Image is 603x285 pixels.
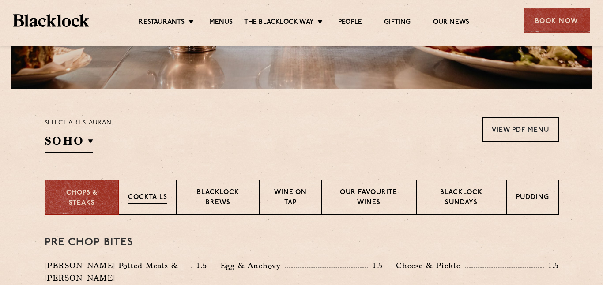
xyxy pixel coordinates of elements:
p: 1.5 [368,260,383,271]
h2: SOHO [45,133,93,153]
a: Gifting [384,18,411,28]
p: 1.5 [192,260,207,271]
p: Chops & Steaks [54,188,109,208]
p: Pudding [516,193,549,204]
p: [PERSON_NAME] Potted Meats & [PERSON_NAME] [45,259,192,284]
a: View PDF Menu [482,117,559,142]
p: Wine on Tap [268,188,312,209]
a: Menus [209,18,233,28]
a: The Blacklock Way [244,18,314,28]
div: Book Now [524,8,590,33]
h3: Pre Chop Bites [45,237,559,248]
p: Select a restaurant [45,117,116,129]
a: People [338,18,362,28]
p: Cocktails [128,193,167,204]
img: BL_Textured_Logo-footer-cropped.svg [13,14,89,27]
a: Our News [433,18,470,28]
p: Our favourite wines [331,188,407,209]
a: Restaurants [139,18,185,28]
p: Blacklock Sundays [426,188,497,209]
p: Cheese & Pickle [396,259,465,272]
p: 1.5 [544,260,559,271]
p: Blacklock Brews [186,188,250,209]
p: Egg & Anchovy [220,259,285,272]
